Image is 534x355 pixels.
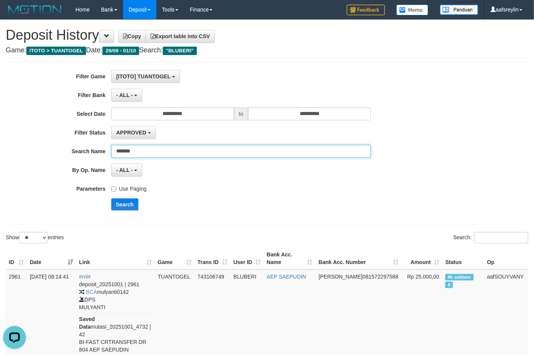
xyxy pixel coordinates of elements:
[318,274,362,280] span: [PERSON_NAME]
[86,289,97,295] span: BCA
[79,316,95,330] b: Saved Data
[474,232,528,243] input: Search:
[111,164,142,177] button: - ALL -
[76,248,155,269] th: Link: activate to sort column ascending
[146,30,215,43] a: Export table into CSV
[195,248,230,269] th: Trans ID: activate to sort column ascending
[116,92,133,98] span: - ALL -
[484,248,528,269] th: Op
[155,248,195,269] th: Game: activate to sort column ascending
[163,47,197,55] span: "BLUBERI"
[3,3,26,26] button: Open LiveChat chat widget
[442,248,484,269] th: Status
[79,274,91,280] a: #ml#
[111,126,156,139] button: APPROVED
[151,33,210,39] span: Export table into CSV
[440,5,478,15] img: panduan.png
[234,107,248,120] span: to
[401,248,442,269] th: Amount: activate to sort column ascending
[116,73,170,79] span: [ITOTO] TUANTOGEL
[111,182,146,193] label: Use Paging
[6,4,64,15] img: MOTION_logo.png
[19,232,48,243] select: Showentries
[315,248,401,269] th: Bank Acc. Number: activate to sort column ascending
[27,248,76,269] th: Date: activate to sort column ascending
[102,47,139,55] span: 29/09 - 01/10
[111,198,138,211] button: Search
[445,274,474,280] span: Manually Linked by aafdiann
[264,248,316,269] th: Bank Acc. Name: activate to sort column ascending
[116,167,133,173] span: - ALL -
[123,33,141,39] span: Copy
[118,30,146,43] a: Copy
[6,28,528,43] h1: Deposit History
[267,274,306,280] a: AEP SAEPUDIN
[111,89,142,102] button: - ALL -
[407,274,439,280] span: Rp 25.000,00
[111,186,116,191] input: Use Paging
[453,232,528,243] label: Search:
[6,232,64,243] label: Show entries
[116,130,146,136] span: APPROVED
[6,248,27,269] th: ID: activate to sort column ascending
[396,5,428,15] img: Button%20Memo.svg
[230,248,264,269] th: User ID: activate to sort column ascending
[6,47,528,54] h4: Game: Date: Search:
[445,282,453,288] span: Approved
[347,5,385,15] img: Feedback.jpg
[111,70,180,83] button: [ITOTO] TUANTOGEL
[26,47,86,55] span: ITOTO > TUANTOGEL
